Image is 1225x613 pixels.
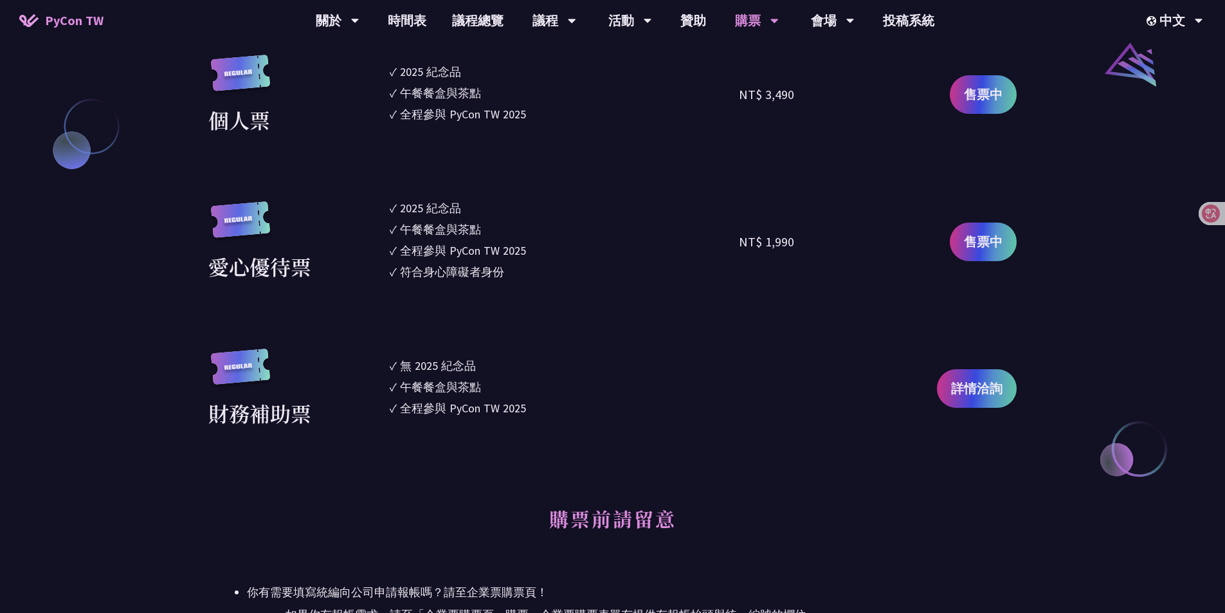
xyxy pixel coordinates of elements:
[390,242,740,259] li: ✓
[390,105,740,123] li: ✓
[208,493,1017,563] h2: 購票前請留意
[45,11,104,30] span: PyCon TW
[1147,16,1159,26] img: Locale Icon
[208,398,311,428] div: 財務補助票
[964,85,1003,104] span: 售票中
[400,221,481,238] div: 午餐餐盒與茶點
[390,199,740,217] li: ✓
[6,5,116,37] a: PyCon TW
[390,221,740,238] li: ✓
[739,85,794,104] div: NT$ 3,490
[400,84,481,102] div: 午餐餐盒與茶點
[208,251,311,282] div: 愛心優待票
[937,369,1017,408] a: 詳情洽詢
[400,105,526,123] div: 全程參與 PyCon TW 2025
[390,84,740,102] li: ✓
[19,14,39,27] img: Home icon of PyCon TW 2025
[208,201,273,251] img: regular.8f272d9.svg
[390,357,740,374] li: ✓
[739,232,794,252] div: NT$ 1,990
[400,357,476,374] div: 無 2025 紀念品
[390,263,740,280] li: ✓
[951,379,1003,398] span: 詳情洽詢
[208,349,273,398] img: regular.8f272d9.svg
[400,378,481,396] div: 午餐餐盒與茶點
[208,104,270,135] div: 個人票
[400,199,461,217] div: 2025 紀念品
[390,63,740,80] li: ✓
[400,242,526,259] div: 全程參與 PyCon TW 2025
[964,232,1003,252] span: 售票中
[247,583,1017,602] div: 你有需要填寫統編向公司申請報帳嗎？請至企業票購票頁！
[400,63,461,80] div: 2025 紀念品
[208,55,273,104] img: regular.8f272d9.svg
[390,399,740,417] li: ✓
[400,399,526,417] div: 全程參與 PyCon TW 2025
[950,223,1017,261] a: 售票中
[950,75,1017,114] a: 售票中
[400,263,504,280] div: 符合身心障礙者身份
[390,378,740,396] li: ✓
